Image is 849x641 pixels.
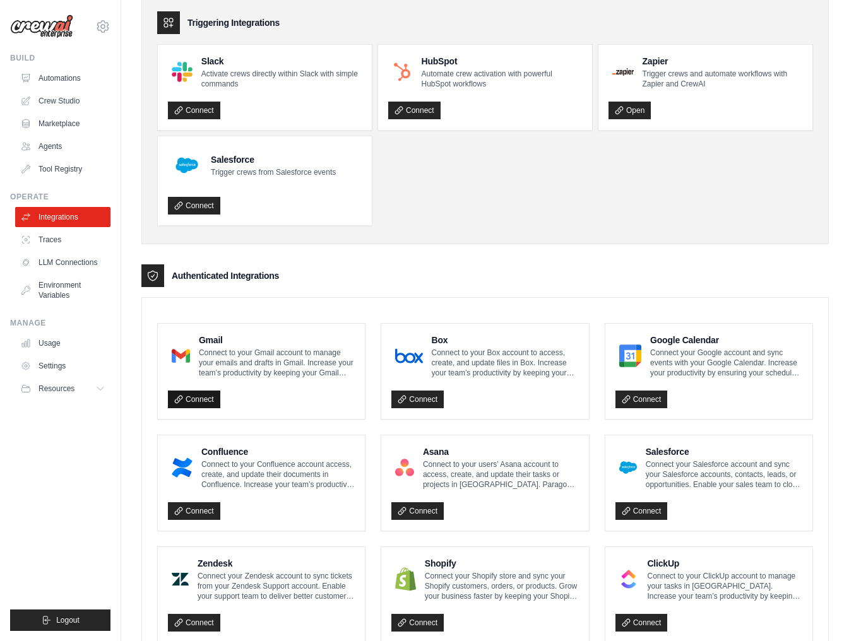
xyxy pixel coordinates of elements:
[647,557,802,570] h4: ClickUp
[432,348,579,378] p: Connect to your Box account to access, create, and update files in Box. Increase your team’s prod...
[168,197,220,215] a: Connect
[39,384,74,394] span: Resources
[172,343,190,368] img: Gmail Logo
[201,445,355,458] h4: Confluence
[15,91,110,111] a: Crew Studio
[395,455,414,480] img: Asana Logo
[615,502,668,520] a: Connect
[187,16,280,29] h3: Triggering Integrations
[201,69,362,89] p: Activate crews directly within Slack with simple commands
[168,502,220,520] a: Connect
[388,102,441,119] a: Connect
[15,159,110,179] a: Tool Registry
[15,275,110,305] a: Environment Variables
[15,252,110,273] a: LLM Connections
[647,571,802,601] p: Connect to your ClickUp account to manage your tasks in [GEOGRAPHIC_DATA]. Increase your team’s p...
[201,459,355,490] p: Connect to your Confluence account access, create, and update their documents in Confluence. Incr...
[168,614,220,632] a: Connect
[650,334,802,346] h4: Google Calendar
[615,391,668,408] a: Connect
[198,557,355,570] h4: Zendesk
[199,334,355,346] h4: Gmail
[421,69,582,89] p: Automate crew activation with powerful HubSpot workflows
[423,445,579,458] h4: Asana
[211,167,336,177] p: Trigger crews from Salesforce events
[650,348,802,378] p: Connect your Google account and sync events with your Google Calendar. Increase your productivity...
[10,192,110,202] div: Operate
[15,379,110,399] button: Resources
[391,614,444,632] a: Connect
[10,15,73,38] img: Logo
[15,68,110,88] a: Automations
[619,567,639,592] img: ClickUp Logo
[199,348,355,378] p: Connect to your Gmail account to manage your emails and drafts in Gmail. Increase your team’s pro...
[15,114,110,134] a: Marketplace
[15,356,110,376] a: Settings
[421,55,582,68] h4: HubSpot
[172,269,279,282] h3: Authenticated Integrations
[643,69,803,89] p: Trigger crews and automate workflows with Zapier and CrewAI
[168,391,220,408] a: Connect
[609,102,651,119] a: Open
[423,459,579,490] p: Connect to your users’ Asana account to access, create, and update their tasks or projects in [GE...
[10,609,110,631] button: Logout
[395,343,422,368] img: Box Logo
[211,153,336,166] h4: Salesforce
[425,557,579,570] h4: Shopify
[198,571,355,601] p: Connect your Zendesk account to sync tickets from your Zendesk Support account. Enable your suppo...
[391,391,444,408] a: Connect
[15,333,110,353] a: Usage
[392,62,412,82] img: HubSpot Logo
[391,502,444,520] a: Connect
[56,615,80,625] span: Logout
[615,614,668,632] a: Connect
[201,55,362,68] h4: Slack
[172,567,189,592] img: Zendesk Logo
[643,55,803,68] h4: Zapier
[612,68,634,76] img: Zapier Logo
[15,136,110,156] a: Agents
[15,230,110,250] a: Traces
[172,455,193,480] img: Confluence Logo
[172,62,193,83] img: Slack Logo
[172,150,202,180] img: Salesforce Logo
[10,318,110,328] div: Manage
[395,567,415,592] img: Shopify Logo
[10,53,110,63] div: Build
[15,207,110,227] a: Integrations
[168,102,220,119] a: Connect
[646,459,802,490] p: Connect your Salesforce account and sync your Salesforce accounts, contacts, leads, or opportunit...
[619,455,637,480] img: Salesforce Logo
[425,571,579,601] p: Connect your Shopify store and sync your Shopify customers, orders, or products. Grow your busine...
[646,445,802,458] h4: Salesforce
[432,334,579,346] h4: Box
[619,343,641,368] img: Google Calendar Logo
